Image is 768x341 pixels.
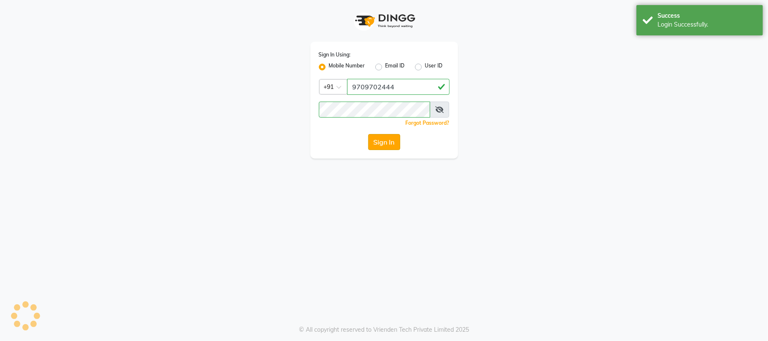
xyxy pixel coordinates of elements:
a: Forgot Password? [406,120,450,126]
div: Login Successfully. [658,20,757,29]
input: Username [347,79,450,95]
label: Sign In Using: [319,51,351,59]
label: User ID [425,62,443,72]
label: Email ID [385,62,405,72]
div: Success [658,11,757,20]
button: Sign In [368,134,400,150]
input: Username [319,102,430,118]
label: Mobile Number [329,62,365,72]
img: logo1.svg [350,8,418,33]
